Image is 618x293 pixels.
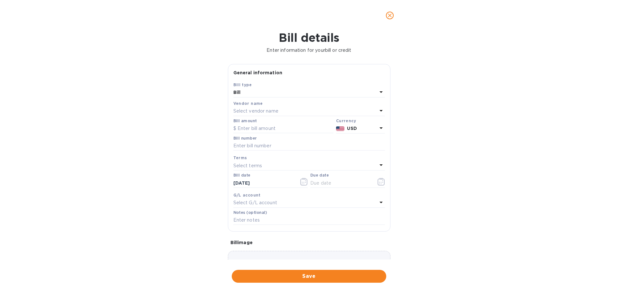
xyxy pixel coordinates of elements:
[233,193,261,197] b: G/L account
[233,215,385,225] input: Enter notes
[233,199,277,206] p: Select G/L account
[233,162,262,169] p: Select terms
[310,174,329,178] label: Due date
[233,90,241,95] b: Bill
[230,239,388,246] p: Bill image
[382,8,398,23] button: close
[233,174,250,178] label: Bill date
[233,211,267,215] label: Notes (optional)
[237,272,381,280] span: Save
[310,178,371,188] input: Due date
[233,136,257,140] label: Bill number
[233,155,247,160] b: Terms
[336,126,345,131] img: USD
[233,124,333,133] input: $ Enter bill amount
[347,126,357,131] b: USD
[233,178,294,188] input: Select date
[233,141,385,151] input: Enter bill number
[233,119,257,123] label: Bill amount
[232,270,386,283] button: Save
[233,108,278,114] p: Select vendor name
[336,118,356,123] b: Currency
[233,82,252,87] b: Bill type
[233,70,283,75] b: General information
[5,31,613,44] h1: Bill details
[233,101,263,106] b: Vendor name
[5,47,613,54] p: Enter information for your bill or credit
